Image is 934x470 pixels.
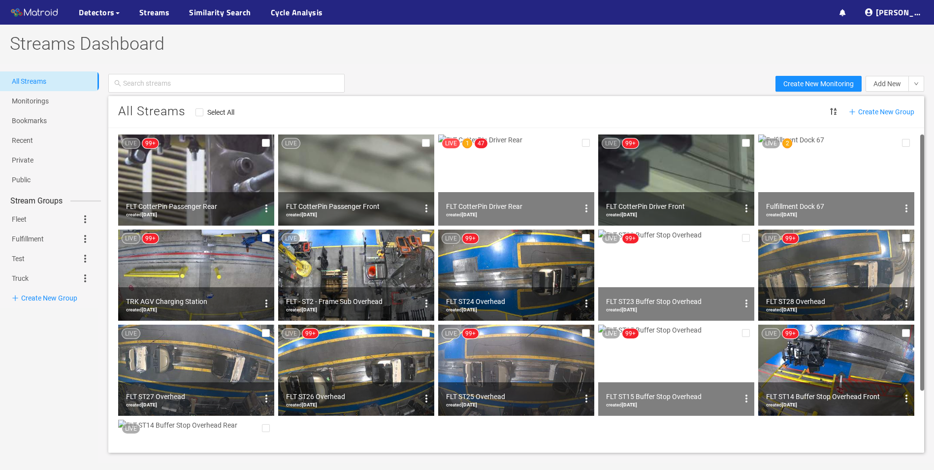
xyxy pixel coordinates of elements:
img: FLT ST24 Overhead [438,230,594,321]
button: down [908,76,924,92]
a: Streams [139,6,170,18]
span: LIVE [605,235,617,242]
b: [DATE] [302,402,317,407]
span: LIVE [765,140,777,147]
span: LIVE [605,330,617,337]
div: FLT ST15 Buffer Stop Overhead [606,391,739,403]
span: created [606,307,637,312]
div: FLT ST25 Overhead [446,391,579,403]
span: LIVE [285,140,297,147]
div: FLT CotterPin Driver Rear [446,201,579,212]
div: Fulfillment Dock 67 [766,201,899,212]
div: FLT ST26 Overhead [286,391,419,403]
span: Select All [203,108,238,116]
span: created [766,402,797,407]
span: LIVE [125,140,137,147]
input: Search streams [123,76,339,90]
div: TRK AGV Charging Station [126,296,258,307]
img: FLT CotterPin Passenger Rear [118,134,274,226]
span: Add New [873,78,901,89]
span: 99+ [145,140,156,147]
img: FLT CotterPin Driver Front [598,134,754,226]
span: LIVE [765,330,777,337]
div: FLT CotterPin Passenger Rear [126,201,258,212]
button: options [258,201,274,216]
span: LIVE [445,140,457,147]
span: LIVE [125,425,137,432]
div: FLT ST27 Overhead [126,391,258,403]
span: created [606,402,637,407]
div: FLT CotterPin Passenger Front [286,201,419,212]
b: [DATE] [302,307,317,312]
span: LIVE [285,330,297,337]
button: options [579,296,594,311]
button: options [579,391,594,406]
button: options [258,296,274,311]
a: Fulfillment [12,229,44,249]
b: [DATE] [142,212,157,217]
span: created [446,212,477,217]
a: Truck [12,269,29,288]
b: [DATE] [462,402,477,407]
b: [DATE] [142,307,157,312]
img: Matroid logo [10,5,59,20]
span: 99+ [785,235,796,242]
img: FLT ST28 Overhead [758,230,914,321]
b: [DATE] [782,307,797,312]
a: Cycle Analysis [271,6,323,18]
span: Detectors [79,6,115,18]
img: FLT CotterPin Driver Rear [438,134,594,226]
span: Create New Monitoring [783,78,854,89]
button: options [419,391,434,406]
span: created [446,307,477,312]
div: FLT ST14 Buffer Stop Overhead Front [766,391,899,403]
span: created [286,212,317,217]
button: options [739,391,754,406]
img: Fulfillment Dock 67 [758,134,914,226]
a: Similarity Search [189,6,251,18]
button: options [419,201,434,216]
img: FLT ST15 Buffer Stop Overhead [598,325,754,416]
img: FLT - ST2 - Frame Sub Overhead [278,230,434,321]
button: options [739,201,754,216]
b: [DATE] [462,307,477,312]
button: options [419,296,434,311]
button: options [899,391,914,406]
span: 47 [478,140,484,147]
span: created [126,307,157,312]
img: FLT ST25 Overhead [438,325,594,416]
b: [DATE] [622,212,637,217]
a: All Streams [12,77,46,85]
b: [DATE] [142,402,157,407]
span: 99+ [465,235,476,242]
span: created [286,307,317,312]
span: 99+ [785,330,796,337]
span: LIVE [125,235,137,242]
span: Stream Groups [2,195,70,207]
span: created [606,212,637,217]
a: Private [12,156,33,164]
div: FLT ST23 Buffer Stop Overhead [606,296,739,307]
button: Create New Monitoring [775,76,862,92]
div: FLT - ST2 - Frame Sub Overhead [286,296,419,307]
div: FLT ST24 Overhead [446,296,579,307]
span: created [126,402,157,407]
span: LIVE [445,235,457,242]
span: All Streams [118,104,186,119]
a: Public [12,176,31,184]
span: created [126,212,157,217]
span: Create New Group [849,106,914,117]
img: FLT ST27 Overhead [118,325,274,416]
button: options [739,296,754,311]
button: options [899,296,914,311]
b: [DATE] [782,212,797,217]
div: FLT CotterPin Driver Front [606,201,739,212]
b: [DATE] [302,212,317,217]
span: LIVE [125,330,137,337]
img: FLT CotterPin Passenger Front [278,134,434,226]
span: LIVE [445,330,457,337]
span: 99+ [625,330,636,337]
span: created [766,307,797,312]
b: [DATE] [622,307,637,312]
div: FLT ST28 Overhead [766,296,899,307]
